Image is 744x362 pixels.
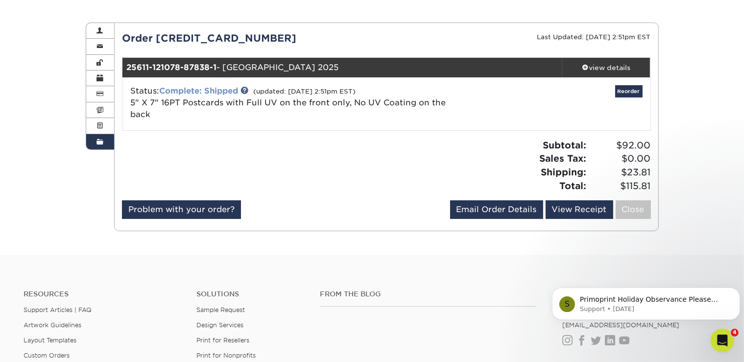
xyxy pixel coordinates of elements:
span: $0.00 [590,152,651,166]
b: . [124,178,127,186]
a: Problem with your order? [122,200,241,219]
div: - [GEOGRAPHIC_DATA] 2025 [122,58,562,77]
strong: Subtotal: [543,140,587,150]
small: Last Updated: [DATE] 2:51pm EST [537,33,651,41]
a: Support Articles | FAQ [24,306,92,314]
a: Print for Resellers [196,337,249,344]
span: $92.00 [590,139,651,152]
a: Artwork Guidelines [24,321,81,329]
a: Complete: Shipped [159,86,238,96]
h4: Solutions [196,290,305,298]
b: Past Order Files Will Not Transfer: [19,48,132,66]
div: view details [562,63,650,72]
iframe: Intercom notifications message [548,267,744,336]
h4: Resources [24,290,182,298]
strong: Total: [560,180,587,191]
button: Upload attachment [47,287,54,294]
a: 5" X 7" 16PT Postcards with Full UV on the front only, No UV Coating on the back [130,98,446,119]
div: Customer Service Hours; 9 am-5 pm EST [16,250,153,269]
iframe: Intercom live chat [711,329,734,352]
textarea: Message… [8,266,188,283]
a: Design Services [196,321,243,329]
span: 4 [731,329,739,337]
strong: Shipping: [541,167,587,177]
div: Status: [123,85,474,121]
small: (updated: [DATE] 2:51pm EST) [253,88,356,95]
button: Send a message… [167,283,184,299]
div: Close [172,4,190,22]
div: While your order history will remain accessible, artwork files from past orders will not carry ov... [16,48,153,106]
button: Home [153,4,172,23]
h1: Primoprint [75,5,117,12]
b: Please note that files cannot be downloaded via a mobile phone. [22,193,147,210]
a: view details [562,58,650,77]
a: View Receipt [546,200,613,219]
strong: Sales Tax: [540,153,587,164]
iframe: Google Customer Reviews [2,332,83,359]
a: Reorder [615,85,643,97]
h4: From the Blog [320,290,535,298]
div: Should you have any questions, please utilize our chat feature. We look forward to serving you! [16,216,153,245]
a: Print for Nonprofits [196,352,256,359]
p: A few minutes [83,12,128,22]
a: Email Order Details [450,200,543,219]
div: Order [CREDIT_CARD_NUMBER] [115,31,386,46]
span: $115.81 [590,179,651,193]
div: To ensure a smooth transition, we encourage you to log in to your account and download any files ... [16,110,153,187]
span: $23.81 [590,166,651,179]
button: Gif picker [31,287,39,294]
button: Emoji picker [15,287,23,295]
a: Close [616,200,651,219]
strong: 25611-121078-87838-1 [126,63,216,72]
a: Sample Request [196,306,245,314]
